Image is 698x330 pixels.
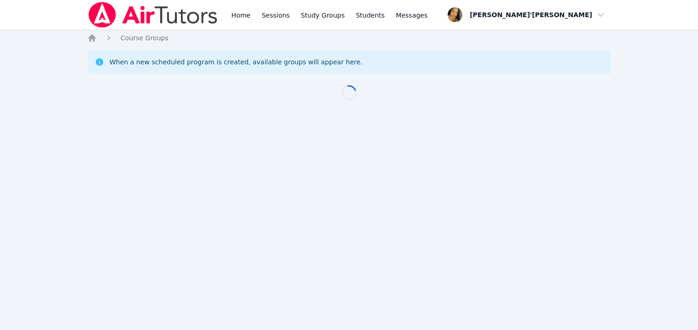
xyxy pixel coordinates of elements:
[396,11,428,20] span: Messages
[87,33,611,43] nav: Breadcrumb
[121,33,168,43] a: Course Groups
[121,34,168,42] span: Course Groups
[110,57,363,67] div: When a new scheduled program is created, available groups will appear here.
[87,2,218,28] img: Air Tutors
